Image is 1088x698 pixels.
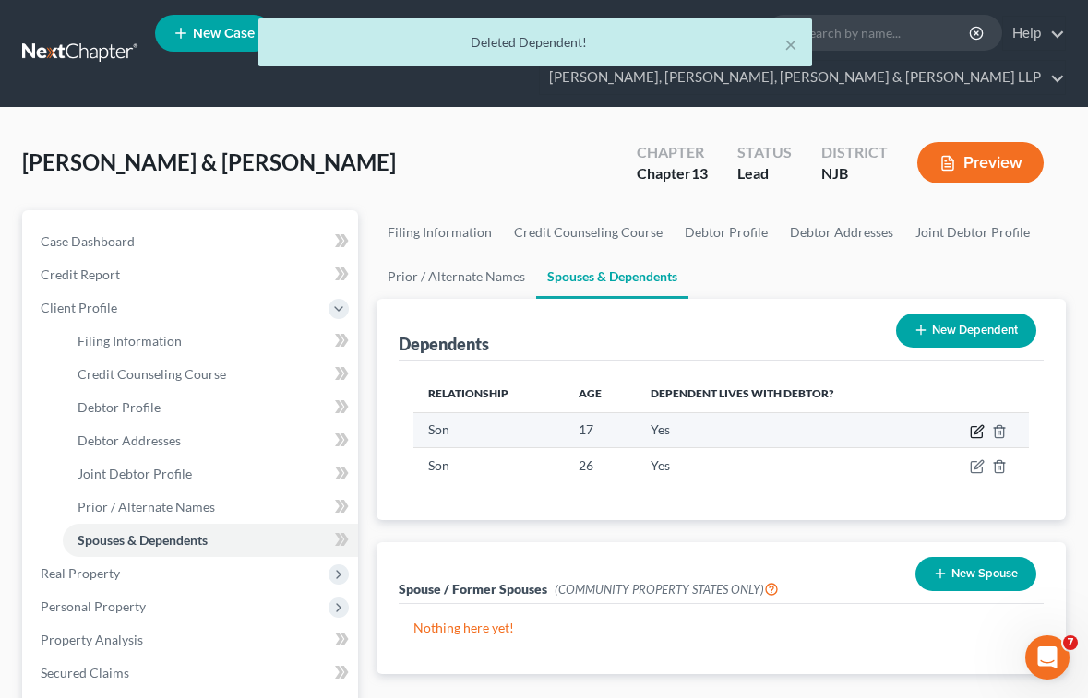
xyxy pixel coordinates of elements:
a: Client Portal [356,17,476,50]
div: Dependents [399,333,489,355]
td: 17 [564,412,636,447]
a: Spouses & Dependents [536,254,688,299]
span: Case Dashboard [41,233,135,249]
span: Credit Counseling Course [78,366,226,382]
span: Debtor Addresses [78,432,181,448]
span: [PERSON_NAME] & [PERSON_NAME] [22,148,396,175]
span: Client Profile [41,300,117,315]
span: Prior / Alternate Names [78,499,215,515]
input: Search by name... [803,16,972,50]
button: New Spouse [915,557,1036,591]
th: Age [564,375,636,412]
div: Chapter [637,142,708,163]
td: Yes [636,412,927,447]
a: Prior / Alternate Names [63,491,358,524]
a: Debtor Profile [674,210,779,254]
a: Filing Information [63,325,358,358]
div: Lead [737,163,792,184]
a: Joint Debtor Profile [63,457,358,491]
span: Spouses & Dependents [78,532,208,548]
div: District [821,142,888,163]
span: (COMMUNITY PROPERTY STATES ONLY) [555,582,779,597]
a: [PERSON_NAME], [PERSON_NAME], [PERSON_NAME] & [PERSON_NAME] LLP [540,61,1065,94]
th: Dependent lives with debtor? [636,375,927,412]
td: Son [413,412,564,447]
button: Preview [917,142,1044,183]
a: Debtor Addresses [63,424,358,457]
span: Personal Property [41,598,146,614]
span: 7 [1063,635,1078,650]
div: Status [737,142,792,163]
a: Filing Information [377,210,503,254]
span: 13 [691,164,708,182]
a: Joint Debtor Profile [904,210,1041,254]
span: Credit Report [41,266,120,282]
div: NJB [821,163,888,184]
td: 26 [564,448,636,483]
a: Prior / Alternate Names [377,254,536,299]
span: Property Analysis [41,632,143,647]
a: Credit Counseling Course [63,358,358,391]
td: Yes [636,448,927,483]
span: Secured Claims [41,665,129,680]
div: Chapter [637,163,708,184]
span: Joint Debtor Profile [78,466,192,481]
iframe: Intercom live chat [1025,635,1070,680]
div: Deleted Dependent! [273,33,797,52]
button: × [784,33,797,55]
td: Son [413,448,564,483]
a: Debtor Profile [63,391,358,424]
button: New Dependent [896,314,1036,348]
a: Directory Cases [476,17,617,50]
a: Case Dashboard [26,225,358,258]
p: Nothing here yet! [413,619,1029,637]
span: Spouse / Former Spouses [399,581,547,597]
a: Credit Report [26,258,358,291]
span: Debtor Profile [78,399,161,415]
a: Credit Counseling Course [503,210,674,254]
th: Relationship [413,375,564,412]
a: Spouses & Dependents [63,524,358,557]
span: Real Property [41,565,120,581]
a: Help [1003,17,1065,50]
a: Property Analysis [26,623,358,657]
a: Debtor Addresses [779,210,904,254]
span: Filing Information [78,333,182,349]
a: Home [278,17,356,50]
a: Secured Claims [26,657,358,690]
